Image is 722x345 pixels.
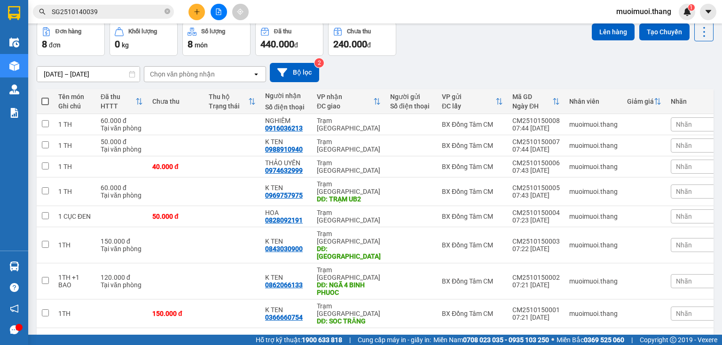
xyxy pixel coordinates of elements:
[317,195,381,203] div: DĐ: TRẠM UB2
[676,310,692,317] span: Nhãn
[58,163,91,170] div: 1 TH
[317,117,381,132] div: Trạm [GEOGRAPHIC_DATA]
[569,188,618,195] div: muoimuoi.thang
[317,230,381,245] div: Trạm [GEOGRAPHIC_DATA]
[49,41,61,49] span: đơn
[512,192,560,199] div: 07:43 [DATE]
[512,117,560,124] div: CM2510150008
[10,283,19,292] span: question-circle
[512,306,560,314] div: CM2510150001
[442,93,495,100] div: VP gửi
[9,38,19,47] img: warehouse-icon
[317,302,381,317] div: Trạm [GEOGRAPHIC_DATA]
[676,241,692,249] span: Nhãn
[39,8,46,15] span: search
[58,188,91,195] div: 1 TH
[188,38,193,50] span: 8
[328,22,396,56] button: Chưa thu240.000đ
[265,281,303,289] div: 0862066133
[569,241,618,249] div: muoimuoi.thang
[58,274,91,289] div: 1TH +1 BAO
[317,93,373,100] div: VP nhận
[9,84,19,94] img: warehouse-icon
[688,4,695,11] sup: 1
[690,4,693,11] span: 1
[188,4,205,20] button: plus
[442,188,503,195] div: BX Đồng Tâm CM
[265,274,307,281] div: K TEN
[58,310,91,317] div: 1TH
[204,89,260,114] th: Toggle SortBy
[265,117,307,124] div: NGHIÊM
[165,8,170,16] span: close-circle
[314,58,324,68] sup: 2
[101,184,143,192] div: 60.000 đ
[255,22,323,56] button: Đã thu440.000đ
[265,92,307,100] div: Người nhận
[569,213,618,220] div: muoimuoi.thang
[101,124,143,132] div: Tại văn phòng
[37,22,105,56] button: Đơn hàng8đơn
[442,102,495,110] div: ĐC lấy
[508,89,565,114] th: Toggle SortBy
[512,93,552,100] div: Mã GD
[512,167,560,174] div: 07:43 [DATE]
[302,336,342,344] strong: 1900 633 818
[265,159,307,167] div: THẢO UYÊN
[265,238,307,245] div: K TEN
[252,70,260,78] svg: open
[110,8,186,31] div: BX Đồng Tâm CM
[265,124,303,132] div: 0916036213
[317,209,381,224] div: Trạm [GEOGRAPHIC_DATA]
[442,213,503,220] div: BX Đồng Tâm CM
[557,335,624,345] span: Miền Bắc
[683,8,691,16] img: icon-new-feature
[676,213,692,220] span: Nhãn
[317,180,381,195] div: Trạm [GEOGRAPHIC_DATA]
[442,310,503,317] div: BX Đồng Tâm CM
[358,335,431,345] span: Cung cấp máy in - giấy in:
[512,146,560,153] div: 07:44 [DATE]
[58,93,91,100] div: Tên món
[128,28,157,35] div: Khối lượng
[317,266,381,281] div: Trạm [GEOGRAPHIC_DATA]
[232,4,249,20] button: aim
[152,98,199,105] div: Chưa thu
[265,167,303,174] div: 0974632999
[201,28,225,35] div: Số lượng
[152,310,199,317] div: 150.000 đ
[58,121,91,128] div: 1 TH
[312,89,385,114] th: Toggle SortBy
[512,184,560,192] div: CM2510150005
[294,41,298,49] span: đ
[101,117,143,124] div: 60.000 đ
[639,23,690,40] button: Tạo Chuyến
[37,67,140,82] input: Select a date range.
[676,277,692,285] span: Nhãn
[101,245,143,253] div: Tại văn phòng
[512,138,560,146] div: CM2510150007
[512,281,560,289] div: 07:21 [DATE]
[442,241,503,249] div: BX Đồng Tâm CM
[437,89,508,114] th: Toggle SortBy
[551,338,554,342] span: ⚪️
[58,213,91,220] div: 1 CỤC ĐEN
[150,69,215,79] div: Chọn văn phòng nhận
[110,9,133,19] span: Nhận:
[265,146,303,153] div: 0988910940
[512,216,560,224] div: 07:23 [DATE]
[671,98,718,105] div: Nhãn
[569,310,618,317] div: muoimuoi.thang
[265,192,303,199] div: 0969757975
[265,306,307,314] div: K TEN
[265,245,303,253] div: 0843030900
[96,89,148,114] th: Toggle SortBy
[265,103,307,111] div: Số điện thoại
[209,93,248,100] div: Thu hộ
[317,159,381,174] div: Trạm [GEOGRAPHIC_DATA]
[110,31,186,53] div: QUANG...BẾN XE ĐỒNG TÂM
[592,23,635,40] button: Lên hàng
[256,335,342,345] span: Hỗ trợ kỹ thuật:
[265,314,303,321] div: 0366660754
[195,41,208,49] span: món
